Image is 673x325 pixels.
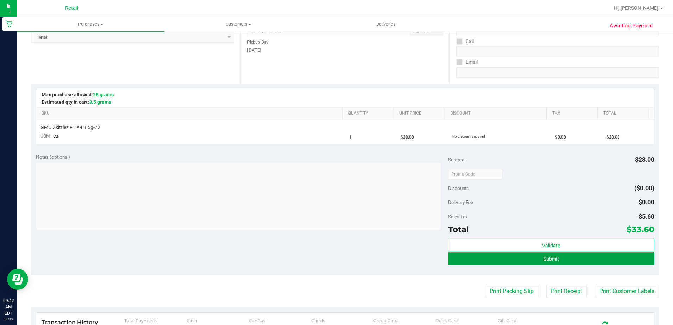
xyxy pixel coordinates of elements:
a: Total [603,111,646,116]
div: Cash [187,318,249,323]
p: 08/19 [3,317,14,322]
input: Promo Code [448,169,503,179]
div: Total Payments [124,318,187,323]
label: Call [456,36,474,46]
span: Submit [543,256,559,262]
div: Credit Card [373,318,436,323]
label: Pickup Day [247,39,269,45]
inline-svg: Retail [5,20,12,27]
span: $5.60 [639,213,654,220]
span: UOM [40,134,50,139]
button: Print Receipt [546,285,587,298]
span: Discounts [448,182,469,195]
span: 3.5 grams [89,99,111,105]
span: GMO Zkittlez F1 #4 3.5g-72 [40,124,100,131]
span: $28.00 [635,156,654,163]
span: Awaiting Payment [610,22,653,30]
span: Validate [542,243,560,248]
a: Tax [552,111,595,116]
div: [DATE] [247,46,444,54]
button: Submit [448,252,654,265]
a: Purchases [17,17,164,32]
span: $0.00 [639,198,654,206]
a: Unit Price [399,111,442,116]
span: Delivery Fee [448,199,473,205]
a: SKU [42,111,340,116]
span: 1 [349,134,352,141]
a: Customers [164,17,312,32]
span: $0.00 [555,134,566,141]
span: 28 grams [93,92,114,97]
div: Debit Card [435,318,498,323]
span: $28.00 [606,134,620,141]
span: $28.00 [401,134,414,141]
span: Customers [165,21,312,27]
div: Check [311,318,373,323]
button: Validate [448,239,654,251]
span: Purchases [17,21,164,27]
span: No discounts applied [452,134,485,138]
span: $33.60 [627,224,654,234]
span: Max purchase allowed: [42,92,114,97]
span: Estimated qty in cart: [42,99,111,105]
label: Email [456,57,478,67]
span: Hi, [PERSON_NAME]! [614,5,660,11]
span: Total [448,224,469,234]
button: Print Packing Slip [485,285,538,298]
div: CanPay [249,318,311,323]
iframe: Resource center [7,269,28,290]
span: Notes (optional) [36,154,70,160]
p: 09:42 AM EDT [3,298,14,317]
span: Retail [65,5,78,11]
span: Deliveries [367,21,405,27]
div: Gift Card [498,318,560,323]
a: Discount [450,111,544,116]
a: Quantity [348,111,391,116]
button: Print Customer Labels [595,285,659,298]
a: Deliveries [312,17,460,32]
span: Subtotal [448,157,465,162]
span: ($0.00) [634,184,654,192]
span: ea [53,133,58,139]
span: Sales Tax [448,214,468,219]
input: Format: (999) 999-9999 [456,46,659,57]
